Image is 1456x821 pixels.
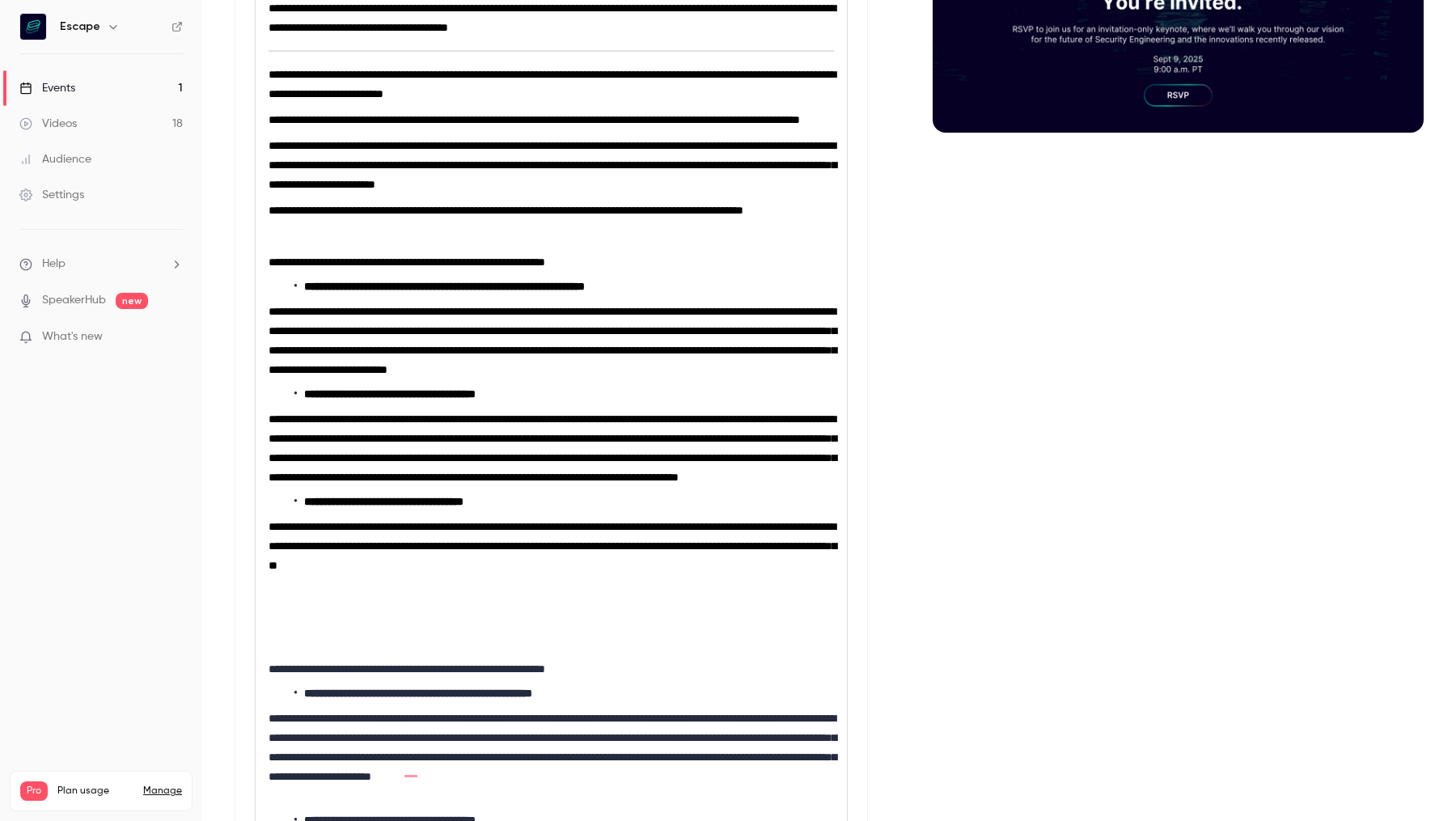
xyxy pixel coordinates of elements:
span: Help [42,256,66,273]
h6: Escape [60,19,100,35]
span: What's new [42,328,103,345]
div: Settings [19,187,84,203]
iframe: Noticeable Trigger [163,330,183,345]
a: Manage [143,785,182,798]
div: Videos [19,116,77,132]
a: SpeakerHub [42,292,106,309]
img: Escape [20,14,46,40]
div: Audience [19,151,91,167]
div: Events [19,80,75,96]
span: new [116,293,148,309]
span: Plan usage [57,785,133,798]
li: help-dropdown-opener [19,256,183,273]
span: Pro [20,781,48,801]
